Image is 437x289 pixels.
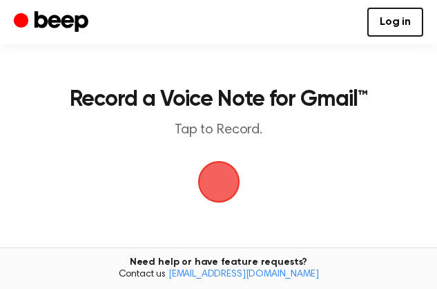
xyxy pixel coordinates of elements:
button: Beep Logo [198,161,240,203]
a: Log in [367,8,423,37]
a: Beep [14,9,92,36]
h1: Record a Voice Note for Gmail™ [25,88,412,111]
span: Contact us [8,269,429,281]
a: [EMAIL_ADDRESS][DOMAIN_NAME] [168,270,319,279]
p: Tap to Record. [25,122,412,139]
